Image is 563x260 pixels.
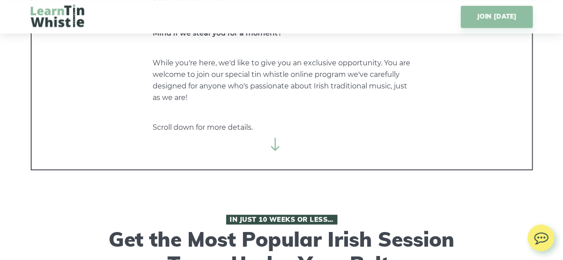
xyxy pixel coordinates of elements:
span: In Just 10 Weeks or Less… [226,215,337,224]
img: LearnTinWhistle.com [31,4,84,27]
p: While you're here, we'd like to give you an exclusive opportunity. You are welcome to join our sp... [153,57,411,104]
p: Scroll down for more details. [153,122,411,133]
a: JOIN [DATE] [461,6,532,28]
img: chat.svg [527,224,554,247]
